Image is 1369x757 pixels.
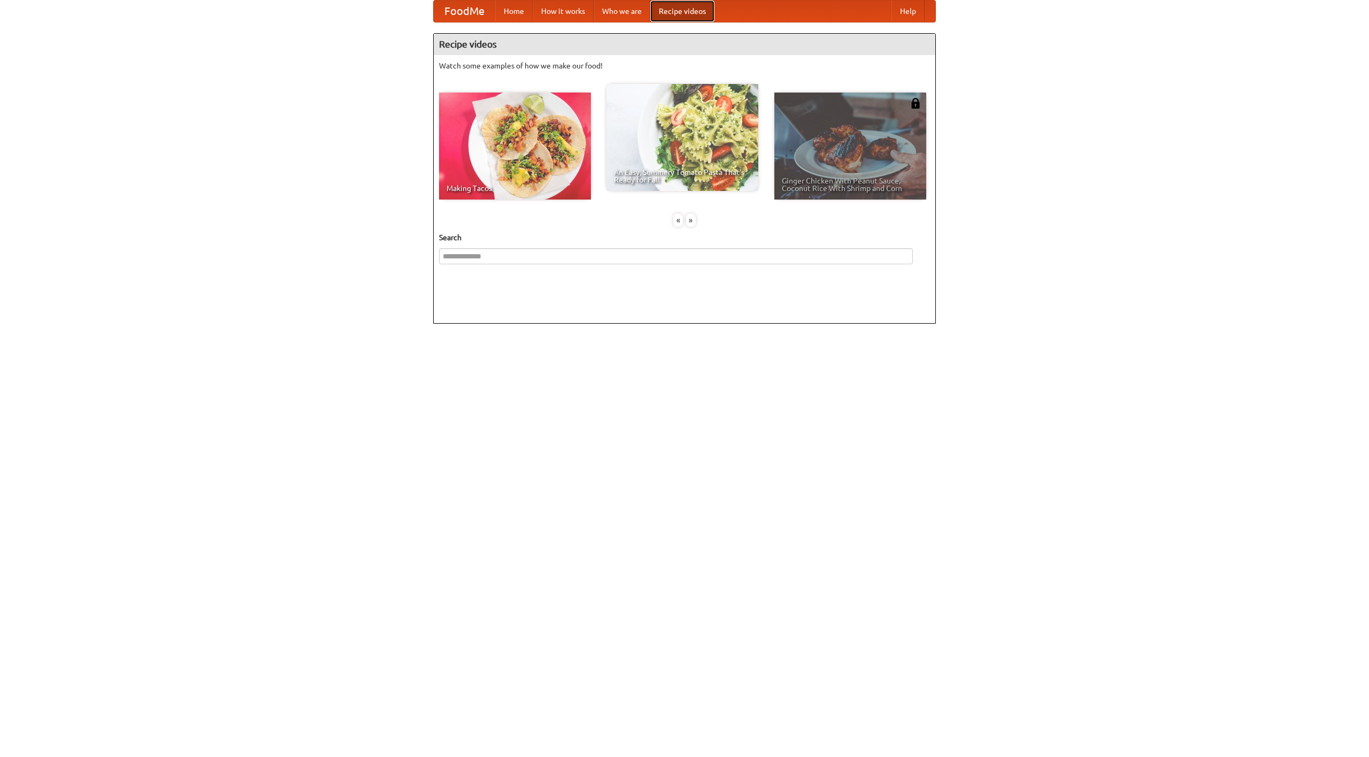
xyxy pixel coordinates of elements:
h4: Recipe videos [434,34,935,55]
a: Making Tacos [439,93,591,200]
div: « [673,213,683,227]
h5: Search [439,232,930,243]
a: Home [495,1,533,22]
img: 483408.png [910,98,921,109]
a: An Easy, Summery Tomato Pasta That's Ready for Fall [606,84,758,191]
a: Recipe videos [650,1,714,22]
a: Who we are [594,1,650,22]
a: How it works [533,1,594,22]
span: An Easy, Summery Tomato Pasta That's Ready for Fall [614,169,751,183]
a: Help [891,1,925,22]
a: FoodMe [434,1,495,22]
div: » [686,213,696,227]
span: Making Tacos [447,185,583,192]
p: Watch some examples of how we make our food! [439,60,930,71]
